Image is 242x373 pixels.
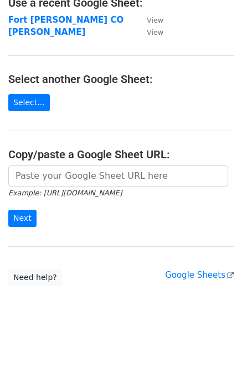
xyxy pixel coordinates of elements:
[8,27,85,37] a: [PERSON_NAME]
[147,16,163,24] small: View
[8,94,50,111] a: Select...
[8,210,37,227] input: Next
[8,189,122,197] small: Example: [URL][DOMAIN_NAME]
[8,165,228,186] input: Paste your Google Sheet URL here
[136,27,163,37] a: View
[8,72,234,86] h4: Select another Google Sheet:
[147,28,163,37] small: View
[165,270,234,280] a: Google Sheets
[136,15,163,25] a: View
[8,15,123,25] a: Fort [PERSON_NAME] CO
[8,148,234,161] h4: Copy/paste a Google Sheet URL:
[8,269,62,286] a: Need help?
[187,320,242,373] iframe: Chat Widget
